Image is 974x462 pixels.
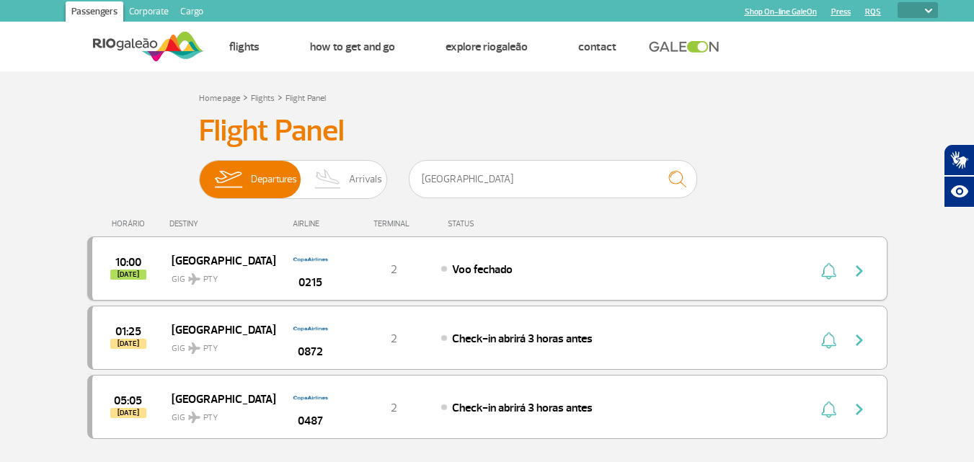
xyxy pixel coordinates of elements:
h3: Flight Panel [199,113,776,149]
span: Departures [251,161,297,198]
span: 2 [391,262,397,277]
img: destiny_airplane.svg [188,342,200,354]
span: 0487 [298,412,323,430]
a: Corporate [123,1,174,25]
div: DESTINY [169,219,275,228]
span: PTY [203,342,218,355]
span: [DATE] [110,270,146,280]
span: 0215 [298,274,322,291]
a: > [278,89,283,105]
span: 0872 [298,343,323,360]
span: Check-in abrirá 3 horas antes [452,332,593,346]
span: 2025-09-25 10:00:00 [115,257,141,267]
a: Home page [199,93,240,104]
span: 2 [391,401,397,415]
a: Flight Panel [285,93,326,104]
span: [DATE] [110,339,146,349]
span: Arrivals [349,161,382,198]
span: [GEOGRAPHIC_DATA] [172,251,264,270]
img: seta-direita-painel-voo.svg [851,262,868,280]
a: RQS [865,7,881,17]
img: seta-direita-painel-voo.svg [851,401,868,418]
a: Contact [578,40,616,54]
span: GIG [172,404,264,425]
a: Shop On-line GaleOn [745,7,817,17]
span: PTY [203,412,218,425]
a: How to get and go [310,40,395,54]
span: Voo fechado [452,262,513,277]
div: STATUS [440,219,558,228]
img: slider-embarque [205,161,251,198]
button: Abrir tradutor de língua de sinais. [944,144,974,176]
img: seta-direita-painel-voo.svg [851,332,868,349]
span: [GEOGRAPHIC_DATA] [172,320,264,339]
a: Press [831,7,851,17]
span: [GEOGRAPHIC_DATA] [172,389,264,408]
img: destiny_airplane.svg [188,412,200,423]
a: Cargo [174,1,209,25]
a: Flights [229,40,260,54]
a: Explore RIOgaleão [446,40,528,54]
div: HORÁRIO [92,219,170,228]
span: GIG [172,334,264,355]
span: 2025-09-26 05:05:00 [114,396,142,406]
img: sino-painel-voo.svg [821,401,836,418]
img: sino-painel-voo.svg [821,262,836,280]
div: TERMINAL [347,219,440,228]
span: GIG [172,265,264,286]
span: PTY [203,273,218,286]
img: slider-desembarque [307,161,350,198]
input: Flight, city or airline [409,160,697,198]
div: AIRLINE [275,219,347,228]
span: 2025-09-26 01:25:00 [115,326,141,337]
a: Passengers [66,1,123,25]
button: Abrir recursos assistivos. [944,176,974,208]
img: sino-painel-voo.svg [821,332,836,349]
span: 2 [391,332,397,346]
img: destiny_airplane.svg [188,273,200,285]
a: > [243,89,248,105]
a: Flights [251,93,275,104]
span: [DATE] [110,408,146,418]
span: Check-in abrirá 3 horas antes [452,401,593,415]
div: Plugin de acessibilidade da Hand Talk. [944,144,974,208]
